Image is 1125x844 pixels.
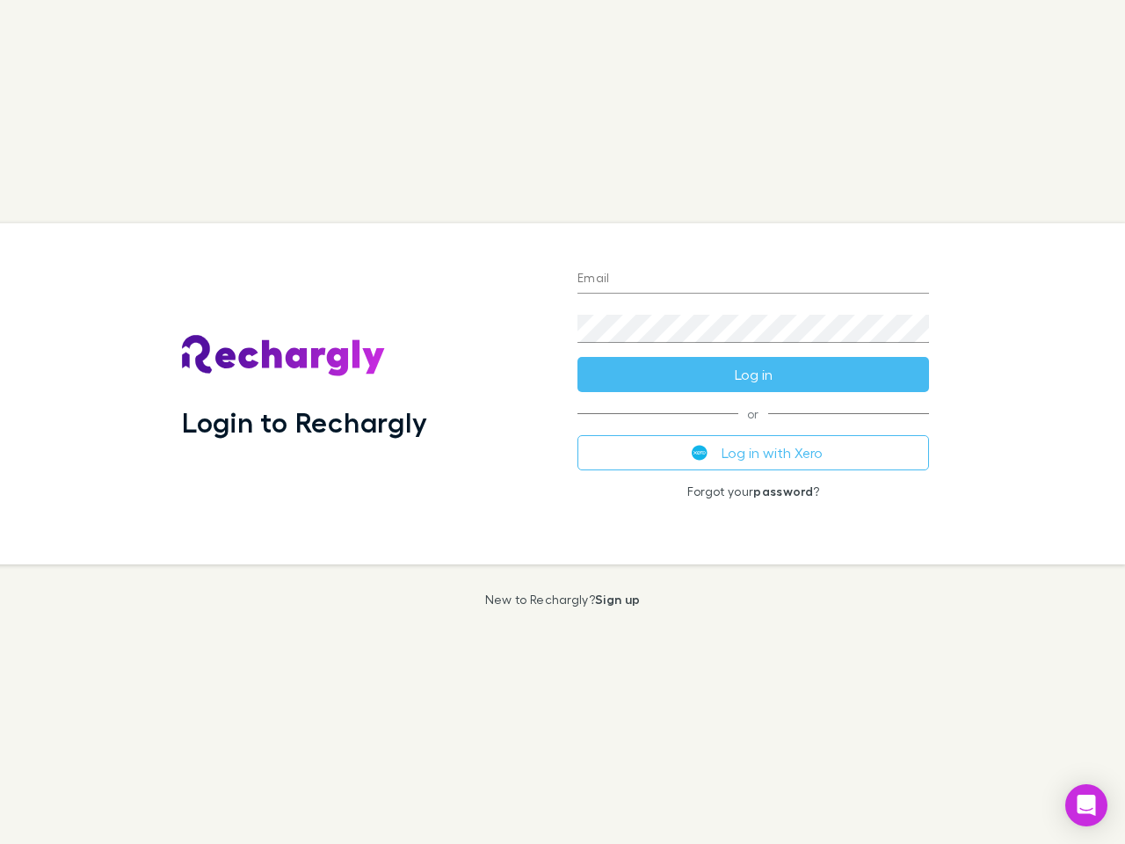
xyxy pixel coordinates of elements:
a: Sign up [595,592,640,607]
p: Forgot your ? [577,484,929,498]
img: Rechargly's Logo [182,335,386,377]
button: Log in [577,357,929,392]
a: password [753,484,813,498]
h1: Login to Rechargly [182,405,427,439]
button: Log in with Xero [577,435,929,470]
p: New to Rechargly? [485,593,641,607]
img: Xero's logo [692,445,708,461]
span: or [577,413,929,414]
div: Open Intercom Messenger [1065,784,1107,826]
